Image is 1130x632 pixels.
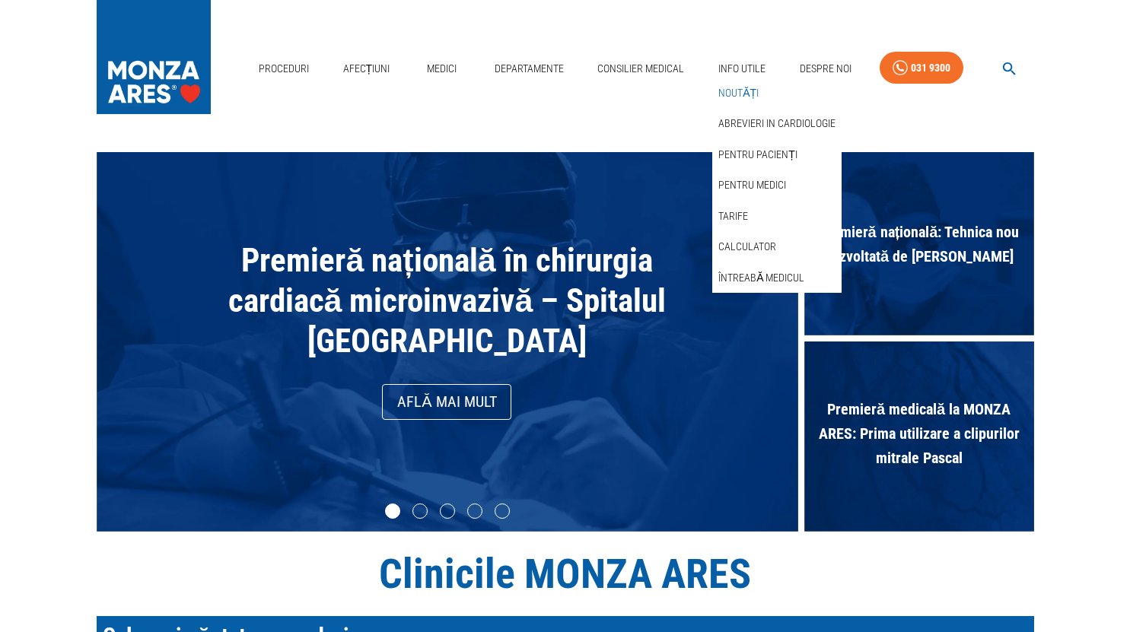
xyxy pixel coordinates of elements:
[712,170,842,201] div: Pentru medici
[712,78,842,109] div: Noutăți
[715,173,789,198] a: Pentru medici
[712,231,842,262] div: Calculator
[440,503,455,519] li: slide item 3
[804,152,1034,341] div: Premieră națională: Tehnica nou dezvoltată de [PERSON_NAME]
[715,265,807,291] a: Întreabă medicul
[489,53,570,84] a: Departamente
[412,503,428,519] li: slide item 2
[715,142,801,167] a: Pentru pacienți
[715,204,751,229] a: Tarife
[715,234,779,259] a: Calculator
[715,81,762,106] a: Noutăți
[495,503,510,519] li: slide item 5
[804,341,1034,531] div: Premieră medicală la MONZA ARES: Prima utilizare a clipurilor mitrale Pascal
[712,108,842,139] div: Abrevieri in cardiologie
[794,53,858,84] a: Despre Noi
[804,389,1034,478] span: Premieră medicală la MONZA ARES: Prima utilizare a clipurilor mitrale Pascal
[228,241,667,360] span: Premieră națională în chirurgia cardiacă microinvazivă – Spitalul [GEOGRAPHIC_DATA]
[911,59,950,78] div: 031 9300
[712,262,842,294] div: Întreabă medicul
[880,52,963,84] a: 031 9300
[253,53,315,84] a: Proceduri
[337,53,396,84] a: Afecțiuni
[712,201,842,232] div: Tarife
[97,550,1034,598] h1: Clinicile MONZA ARES
[467,503,482,519] li: slide item 4
[715,111,839,136] a: Abrevieri in cardiologie
[385,503,400,519] li: slide item 1
[591,53,690,84] a: Consilier Medical
[418,53,466,84] a: Medici
[712,53,772,84] a: Info Utile
[804,212,1034,276] span: Premieră națională: Tehnica nou dezvoltată de [PERSON_NAME]
[712,78,842,294] nav: secondary mailbox folders
[712,139,842,170] div: Pentru pacienți
[382,384,511,420] a: Află mai mult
